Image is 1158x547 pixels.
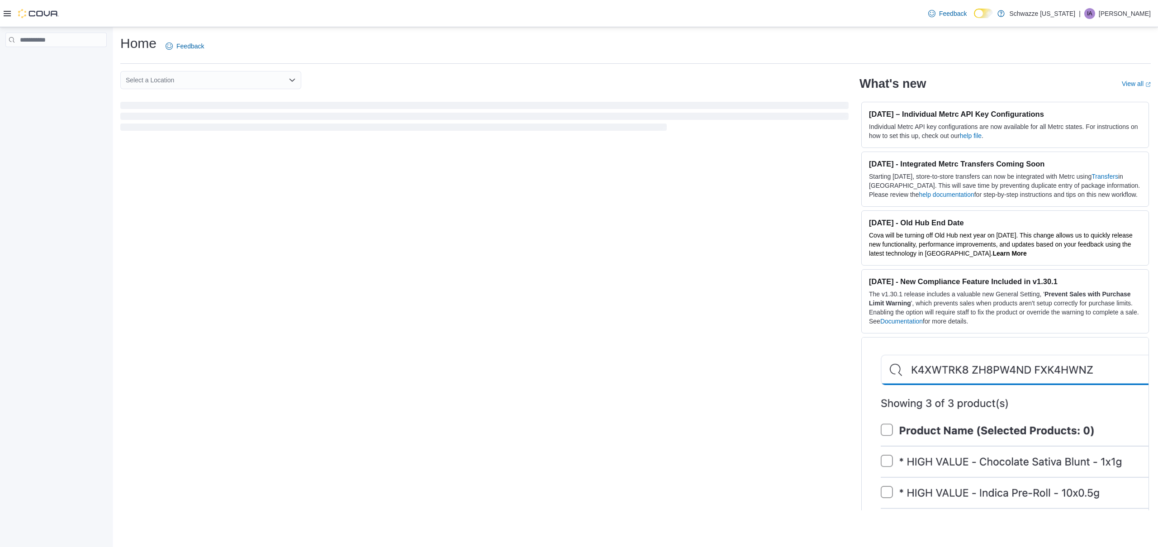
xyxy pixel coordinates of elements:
h3: [DATE] - Old Hub End Date [869,218,1141,227]
a: help documentation [919,191,974,198]
a: View allExternal link [1122,80,1151,87]
span: Loading [120,104,849,133]
strong: Prevent Sales with Purchase Limit Warning [869,290,1131,307]
h3: [DATE] - New Compliance Feature Included in v1.30.1 [869,277,1141,286]
span: IA [1087,8,1092,19]
h1: Home [120,34,157,52]
a: Transfers [1092,173,1118,180]
div: Isaac Atencio [1084,8,1095,19]
img: Cova [18,9,59,18]
span: Feedback [176,42,204,51]
h3: [DATE] – Individual Metrc API Key Configurations [869,109,1141,119]
span: Dark Mode [974,18,974,19]
a: Learn More [992,250,1026,257]
h2: What's new [859,76,926,91]
input: Dark Mode [974,9,993,18]
p: Schwazze [US_STATE] [1009,8,1075,19]
button: Open list of options [289,76,296,84]
p: Individual Metrc API key configurations are now available for all Metrc states. For instructions ... [869,122,1141,140]
p: [PERSON_NAME] [1099,8,1151,19]
svg: External link [1145,82,1151,87]
a: Feedback [162,37,208,55]
span: Cova will be turning off Old Hub next year on [DATE]. This change allows us to quickly release ne... [869,232,1133,257]
a: help file [960,132,982,139]
a: Feedback [925,5,970,23]
nav: Complex example [5,49,107,71]
p: | [1079,8,1081,19]
p: The v1.30.1 release includes a valuable new General Setting, ' ', which prevents sales when produ... [869,290,1141,326]
a: Documentation [880,318,923,325]
h3: [DATE] - Integrated Metrc Transfers Coming Soon [869,159,1141,168]
p: Starting [DATE], store-to-store transfers can now be integrated with Metrc using in [GEOGRAPHIC_D... [869,172,1141,199]
span: Feedback [939,9,967,18]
